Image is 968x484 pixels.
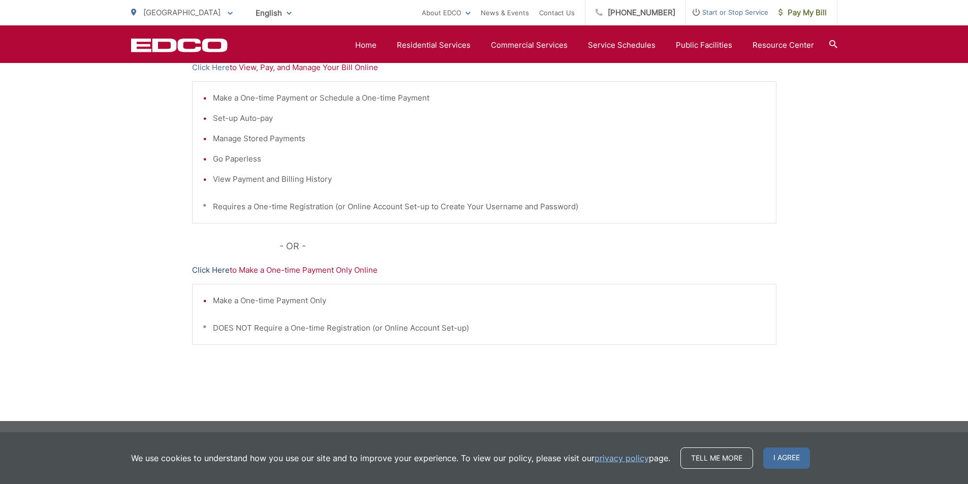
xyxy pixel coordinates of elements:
a: Click Here [192,264,230,276]
a: Tell me more [680,447,753,469]
p: - OR - [279,239,776,254]
a: Contact Us [539,7,575,19]
span: I agree [763,447,810,469]
a: Residential Services [397,39,471,51]
a: Click Here [192,61,230,74]
span: [GEOGRAPHIC_DATA] [143,8,221,17]
p: * DOES NOT Require a One-time Registration (or Online Account Set-up) [203,322,766,334]
p: * Requires a One-time Registration (or Online Account Set-up to Create Your Username and Password) [203,201,766,213]
a: About EDCO [422,7,471,19]
span: Pay My Bill [778,7,827,19]
li: Make a One-time Payment Only [213,295,766,307]
li: Go Paperless [213,153,766,165]
li: Manage Stored Payments [213,133,766,145]
li: Make a One-time Payment or Schedule a One-time Payment [213,92,766,104]
p: We use cookies to understand how you use our site and to improve your experience. To view our pol... [131,452,670,464]
a: Service Schedules [588,39,655,51]
a: Commercial Services [491,39,568,51]
p: to View, Pay, and Manage Your Bill Online [192,61,776,74]
a: EDCD logo. Return to the homepage. [131,38,228,52]
a: Resource Center [753,39,814,51]
a: privacy policy [595,452,649,464]
span: English [248,4,299,22]
li: View Payment and Billing History [213,173,766,185]
a: Home [355,39,377,51]
p: to Make a One-time Payment Only Online [192,264,776,276]
a: News & Events [481,7,529,19]
li: Set-up Auto-pay [213,112,766,124]
a: Public Facilities [676,39,732,51]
